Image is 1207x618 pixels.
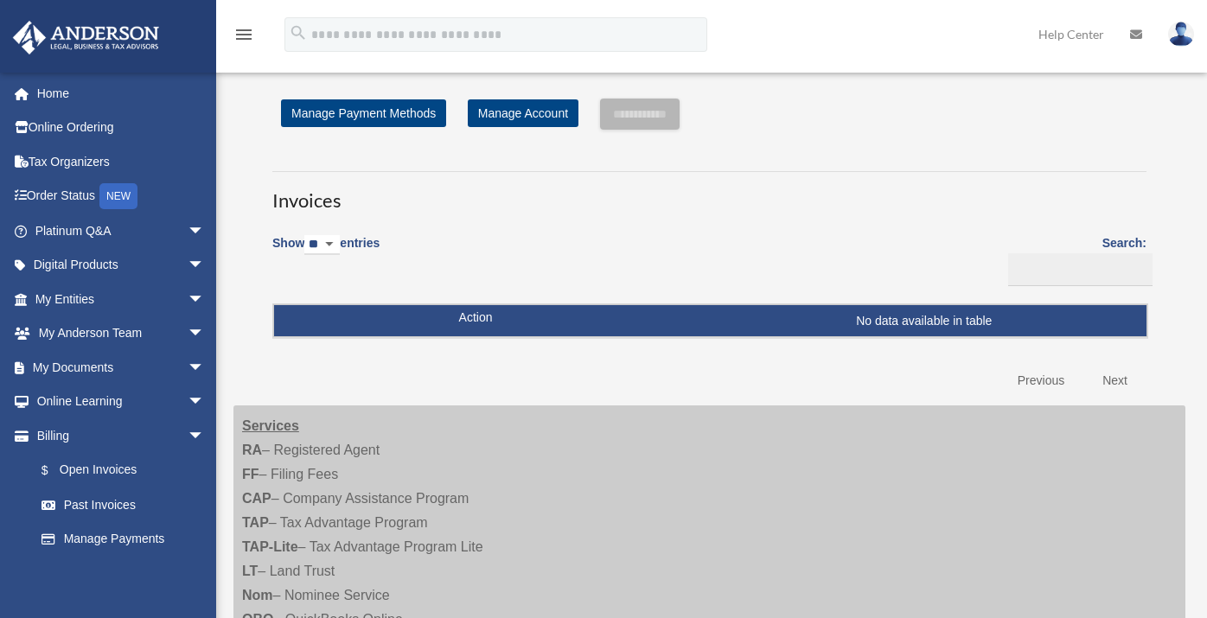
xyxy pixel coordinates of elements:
strong: LT [242,564,258,578]
a: Online Ordering [12,111,231,145]
img: Anderson Advisors Platinum Portal [8,21,164,54]
input: Search: [1008,253,1153,286]
td: No data available in table [274,305,1146,338]
a: Online Learningarrow_drop_down [12,385,231,419]
a: Platinum Q&Aarrow_drop_down [12,213,231,248]
i: search [289,23,308,42]
a: Tax Organizers [12,144,231,179]
strong: FF [242,467,259,481]
span: arrow_drop_down [188,248,222,284]
img: User Pic [1168,22,1194,47]
a: Events Calendar [12,556,231,590]
a: Next [1089,363,1140,398]
strong: RA [242,443,262,457]
a: menu [233,30,254,45]
span: arrow_drop_down [188,350,222,385]
strong: CAP [242,491,271,506]
span: arrow_drop_down [188,213,222,249]
select: Showentries [304,235,340,255]
span: arrow_drop_down [188,316,222,352]
strong: Services [242,418,299,433]
span: arrow_drop_down [188,282,222,317]
div: NEW [99,183,137,209]
a: Past Invoices [24,487,222,522]
a: Order StatusNEW [12,179,231,214]
label: Show entries [272,233,380,272]
span: arrow_drop_down [188,418,222,454]
h3: Invoices [272,171,1146,214]
a: Billingarrow_drop_down [12,418,222,453]
a: My Entitiesarrow_drop_down [12,282,231,316]
a: Manage Payments [24,522,222,557]
i: menu [233,24,254,45]
a: Home [12,76,231,111]
a: Digital Productsarrow_drop_down [12,248,231,283]
a: My Documentsarrow_drop_down [12,350,231,385]
a: Manage Account [468,99,578,127]
a: My Anderson Teamarrow_drop_down [12,316,231,351]
label: Search: [1002,233,1146,286]
a: $Open Invoices [24,453,214,488]
strong: Nom [242,588,273,602]
strong: TAP [242,515,269,530]
a: Manage Payment Methods [281,99,446,127]
strong: TAP-Lite [242,539,298,554]
span: $ [51,460,60,481]
span: arrow_drop_down [188,385,222,420]
a: Previous [1005,363,1077,398]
